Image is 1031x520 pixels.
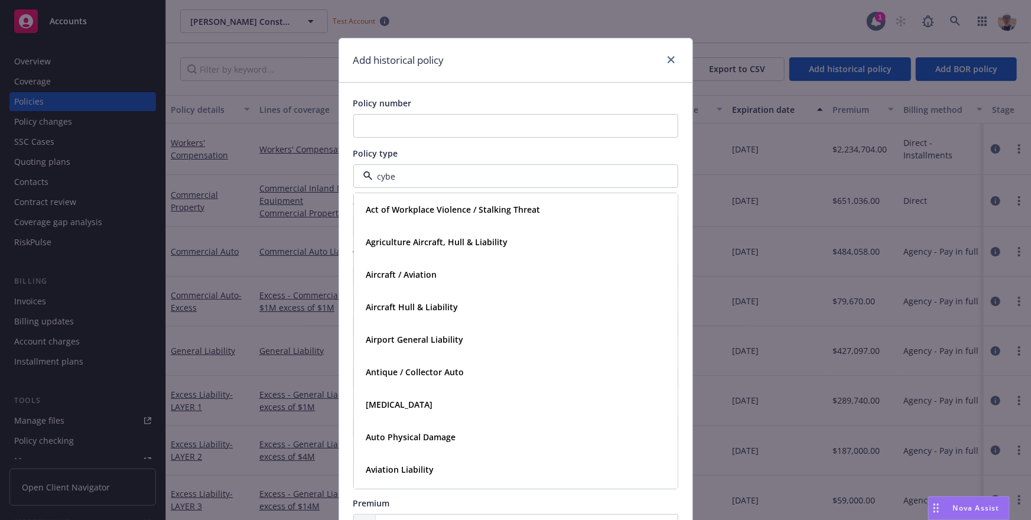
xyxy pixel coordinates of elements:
[366,237,508,248] strong: Agriculture Aircraft, Hull & Liability
[366,464,434,476] strong: Aviation Liability
[353,148,398,159] span: Policy type
[929,497,944,519] div: Drag to move
[366,334,464,346] strong: Airport General Liability
[928,496,1010,520] button: Nova Assist
[366,269,437,281] strong: Aircraft / Aviation
[366,432,456,443] strong: Auto Physical Damage
[353,498,390,509] span: Premium
[366,399,433,411] strong: [MEDICAL_DATA]
[373,170,654,183] input: Filter by keyword
[353,53,444,68] h1: Add historical policy
[953,503,1000,513] span: Nova Assist
[366,204,541,216] strong: Act of Workplace Violence / Stalking Threat
[353,97,412,109] span: Policy number
[366,367,464,378] strong: Antique / Collector Auto
[664,53,678,67] a: close
[366,302,458,313] strong: Aircraft Hull & Liability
